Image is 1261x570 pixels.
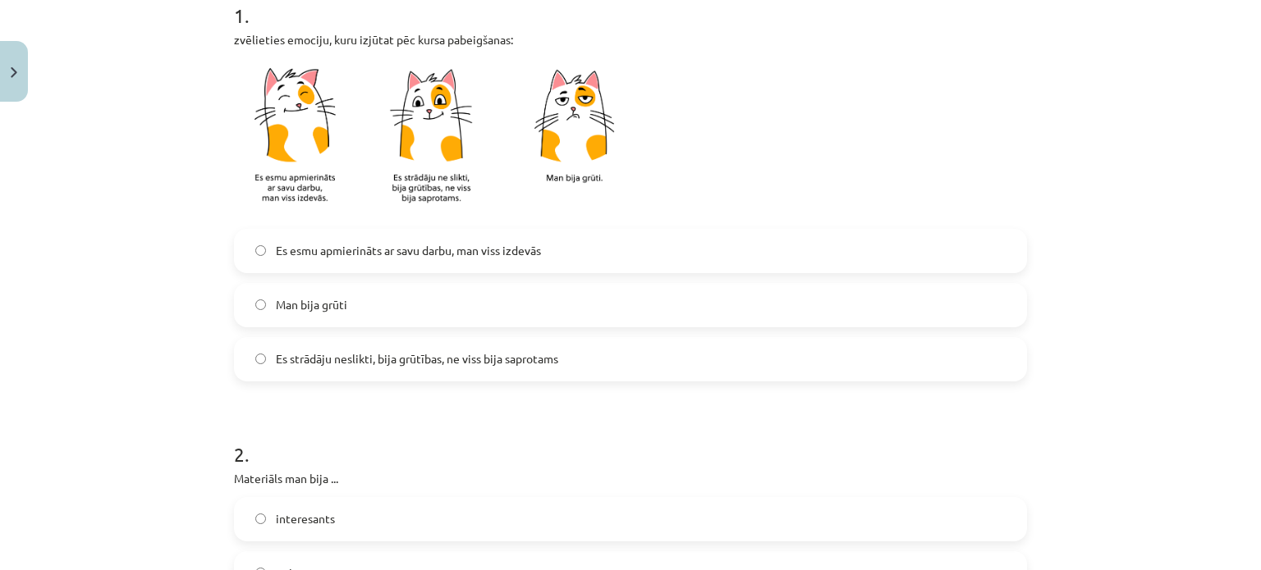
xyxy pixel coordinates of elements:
[234,414,1027,465] h1: 2 .
[255,245,266,256] input: Es esmu apmierināts ar savu darbu, man viss izdevās
[234,470,1027,487] p: Materiāls man bija ...
[11,67,17,78] img: icon-close-lesson-0947bae3869378f0d4975bcd49f059093ad1ed9edebbc8119c70593378902aed.svg
[276,296,347,313] span: Man bija grūti
[255,513,266,524] input: interesants
[234,31,1027,48] p: zvēlieties emociju, kuru izjūtat pēc kursa pabeigšanas:
[276,510,335,527] span: interesants
[255,299,266,310] input: Man bija grūti
[276,350,558,367] span: Es strādāju neslikti, bija grūtības, ne viss bija saprotams
[276,242,541,259] span: Es esmu apmierināts ar savu darbu, man viss izdevās
[255,353,266,364] input: Es strādāju neslikti, bija grūtības, ne viss bija saprotams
